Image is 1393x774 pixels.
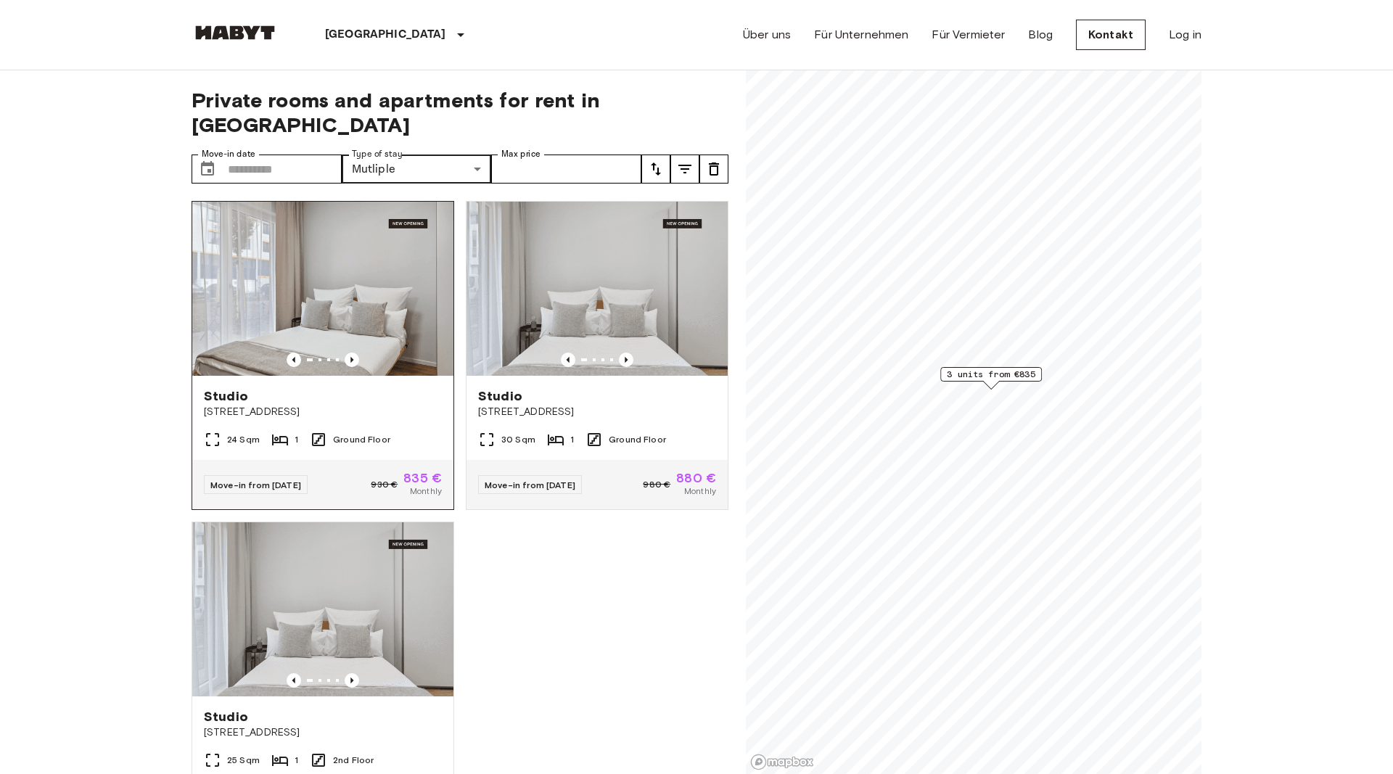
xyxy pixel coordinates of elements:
a: Für Unternehmen [814,26,908,44]
img: Marketing picture of unit DE-13-001-205-001 [192,522,453,696]
label: Max price [501,148,541,160]
a: Kontakt [1076,20,1146,50]
a: Für Vermieter [932,26,1005,44]
button: Previous image [287,353,301,367]
span: [STREET_ADDRESS] [204,405,442,419]
span: 1 [570,433,574,446]
span: Studio [204,708,248,725]
span: 2nd Floor [333,754,374,767]
button: tune [641,155,670,184]
span: Monthly [684,485,716,498]
div: Map marker [940,367,1042,390]
label: Type of stay [352,148,403,160]
a: Log in [1169,26,1201,44]
a: Über uns [743,26,791,44]
span: 835 € [403,472,442,485]
span: 25 Sqm [227,754,260,767]
span: 30 Sqm [501,433,535,446]
a: Blog [1028,26,1053,44]
button: tune [699,155,728,184]
span: 930 € [371,478,398,491]
a: Marketing picture of unit DE-13-001-014-001Previous imagePrevious imageStudio[STREET_ADDRESS]30 S... [466,201,728,510]
button: Previous image [345,353,359,367]
span: [STREET_ADDRESS] [478,405,716,419]
span: 880 € [676,472,716,485]
button: Previous image [287,673,301,688]
div: Mutliple [342,155,492,184]
span: 24 Sqm [227,433,260,446]
span: Ground Floor [609,433,666,446]
label: Move-in date [202,148,255,160]
span: 1 [295,433,298,446]
span: Studio [204,387,248,405]
p: [GEOGRAPHIC_DATA] [325,26,446,44]
button: Choose date [193,155,222,184]
a: Mapbox logo [750,754,814,770]
span: Move-in from [DATE] [485,479,575,490]
span: [STREET_ADDRESS] [204,725,442,740]
span: Monthly [410,485,442,498]
span: Private rooms and apartments for rent in [GEOGRAPHIC_DATA] [192,88,728,137]
span: Move-in from [DATE] [210,479,301,490]
span: Studio [478,387,522,405]
span: 1 [295,754,298,767]
span: 980 € [643,478,670,491]
a: Marketing picture of unit DE-13-001-016-001Previous imagePrevious imageStudio[STREET_ADDRESS]24 S... [192,201,454,510]
img: Marketing picture of unit DE-13-001-014-001 [467,202,728,376]
button: Previous image [619,353,633,367]
span: 3 units from €835 [947,368,1035,381]
img: Habyt [192,25,279,40]
button: tune [670,155,699,184]
button: Previous image [345,673,359,688]
span: Ground Floor [333,433,390,446]
button: Previous image [561,353,575,367]
img: Marketing picture of unit DE-13-001-016-001 [192,202,453,376]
